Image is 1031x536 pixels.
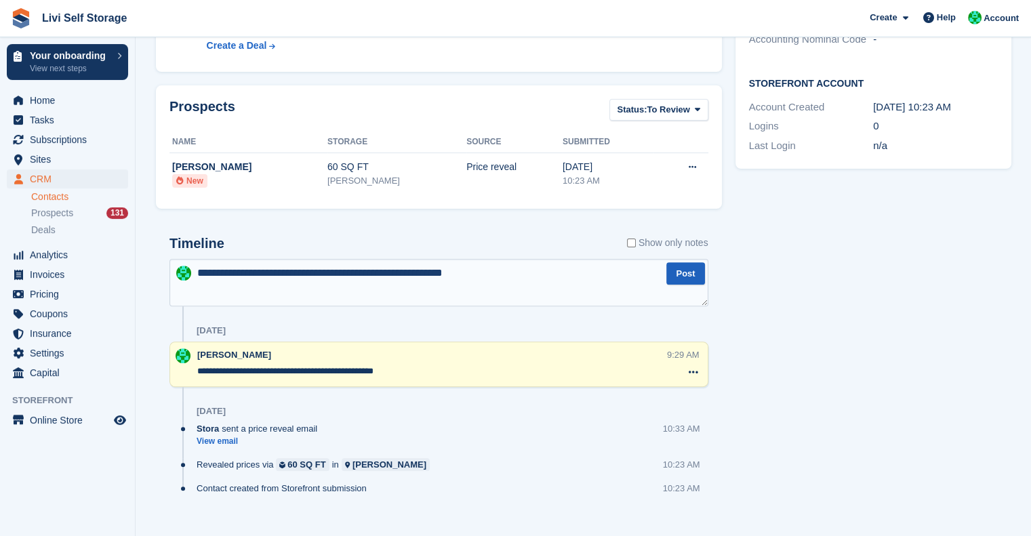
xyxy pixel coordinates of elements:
div: Create a Deal [207,39,267,53]
span: CRM [30,169,111,188]
a: menu [7,169,128,188]
a: menu [7,304,128,323]
a: menu [7,150,128,169]
div: - [873,32,998,47]
span: [PERSON_NAME] [197,350,271,360]
a: menu [7,344,128,363]
div: 10:23 AM [663,458,700,471]
img: Joe Robertson [968,11,982,24]
a: [PERSON_NAME] [342,458,430,471]
div: [PERSON_NAME] [327,174,466,188]
a: menu [7,245,128,264]
button: Post [666,262,704,285]
div: 10:23 AM [563,174,653,188]
button: Status: To Review [609,99,708,121]
span: Tasks [30,110,111,129]
span: Coupons [30,304,111,323]
img: Joe Robertson [176,348,190,363]
input: Show only notes [627,236,636,250]
h2: Timeline [169,236,224,251]
span: Deals [31,224,56,236]
div: [DATE] [197,325,226,336]
span: To Review [647,103,689,117]
span: Storefront [12,394,135,407]
span: Online Store [30,411,111,430]
p: View next steps [30,62,110,75]
h2: Storefront Account [749,76,998,89]
span: Home [30,91,111,110]
div: [DATE] [563,160,653,174]
span: Help [937,11,956,24]
div: 10:23 AM [663,482,700,495]
div: Account Created [749,100,874,115]
div: Last Login [749,138,874,154]
a: Contacts [31,190,128,203]
th: Storage [327,131,466,153]
div: 0 [873,119,998,134]
a: Livi Self Storage [37,7,132,29]
span: Subscriptions [30,130,111,149]
div: Logins [749,119,874,134]
a: menu [7,324,128,343]
h2: Prospects [169,99,235,124]
span: Sites [30,150,111,169]
a: 60 SQ FT [276,458,329,471]
a: menu [7,91,128,110]
span: Insurance [30,324,111,343]
a: Prospects 131 [31,206,128,220]
div: Contact created from Storefront submission [197,482,373,495]
span: Settings [30,344,111,363]
div: Revealed prices via in [197,458,437,471]
div: 60 SQ FT [287,458,325,471]
a: menu [7,285,128,304]
th: Source [466,131,563,153]
p: Your onboarding [30,51,110,60]
div: [DATE] [197,406,226,417]
span: Pricing [30,285,111,304]
a: menu [7,411,128,430]
a: Create a Deal [207,39,491,53]
span: Invoices [30,265,111,284]
div: [PERSON_NAME] [172,160,327,174]
span: Create [870,11,897,24]
img: stora-icon-8386f47178a22dfd0bd8f6a31ec36ba5ce8667c1dd55bd0f319d3a0aa187defe.svg [11,8,31,28]
div: sent a price reveal email [197,422,324,435]
img: Joe Robertson [176,266,191,281]
div: 9:29 AM [667,348,700,361]
div: [PERSON_NAME] [352,458,426,471]
th: Name [169,131,327,153]
span: Capital [30,363,111,382]
th: Submitted [563,131,653,153]
a: Preview store [112,412,128,428]
div: 131 [106,207,128,219]
div: [DATE] 10:23 AM [873,100,998,115]
a: Deals [31,223,128,237]
span: Stora [197,422,219,435]
span: Prospects [31,207,73,220]
span: Account [984,12,1019,25]
label: Show only notes [627,236,708,250]
div: n/a [873,138,998,154]
li: New [172,174,207,188]
div: Price reveal [466,160,563,174]
div: 10:33 AM [663,422,700,435]
span: Analytics [30,245,111,264]
div: 60 SQ FT [327,160,466,174]
span: Status: [617,103,647,117]
a: menu [7,110,128,129]
a: menu [7,363,128,382]
a: menu [7,265,128,284]
div: Accounting Nominal Code [749,32,874,47]
a: View email [197,436,324,447]
a: Your onboarding View next steps [7,44,128,80]
a: menu [7,130,128,149]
